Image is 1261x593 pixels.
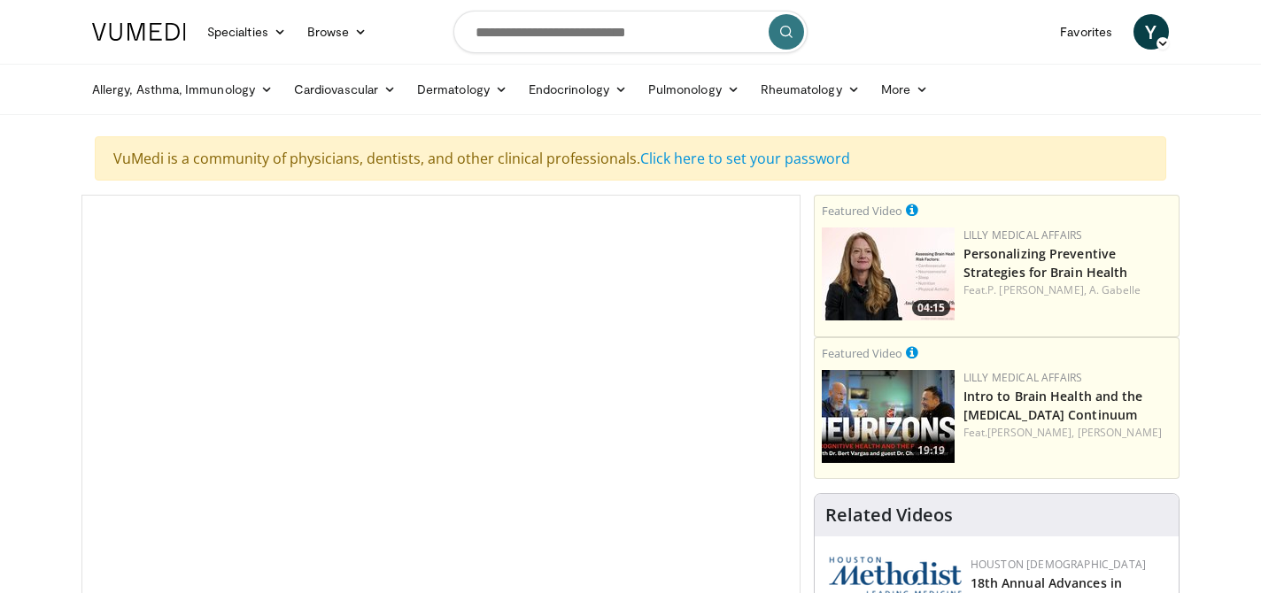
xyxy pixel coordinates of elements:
a: Intro to Brain Health and the [MEDICAL_DATA] Continuum [963,388,1143,423]
a: [PERSON_NAME] [1078,425,1162,440]
a: Click here to set your password [640,149,850,168]
a: P. [PERSON_NAME], [987,282,1087,297]
input: Search topics, interventions [453,11,808,53]
small: Featured Video [822,203,902,219]
img: c3be7821-a0a3-4187-927a-3bb177bd76b4.png.150x105_q85_crop-smart_upscale.jpg [822,227,955,320]
a: Browse [297,14,378,50]
a: [PERSON_NAME], [987,425,1074,440]
a: Rheumatology [750,72,870,107]
a: Personalizing Preventive Strategies for Brain Health [963,245,1128,281]
a: More [870,72,939,107]
a: Endocrinology [518,72,638,107]
div: Feat. [963,282,1172,298]
a: Lilly Medical Affairs [963,227,1083,243]
a: Pulmonology [638,72,750,107]
h4: Related Videos [825,504,953,526]
img: a80fd508-2012-49d4-b73e-1d4e93549e78.png.150x105_q85_crop-smart_upscale.jpg [822,370,955,463]
a: Houston [DEMOGRAPHIC_DATA] [971,557,1146,572]
a: 19:19 [822,370,955,463]
a: 04:15 [822,227,955,320]
a: Y [1133,14,1169,50]
a: A. Gabelle [1089,282,1141,297]
small: Featured Video [822,345,902,361]
a: Allergy, Asthma, Immunology [81,72,283,107]
a: Specialties [197,14,297,50]
div: Feat. [963,425,1172,441]
a: Cardiovascular [283,72,406,107]
span: 19:19 [912,443,950,458]
a: Dermatology [406,72,518,107]
a: Favorites [1049,14,1123,50]
a: Lilly Medical Affairs [963,370,1083,385]
img: VuMedi Logo [92,23,186,41]
span: 04:15 [912,300,950,316]
div: VuMedi is a community of physicians, dentists, and other clinical professionals. [95,136,1166,181]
